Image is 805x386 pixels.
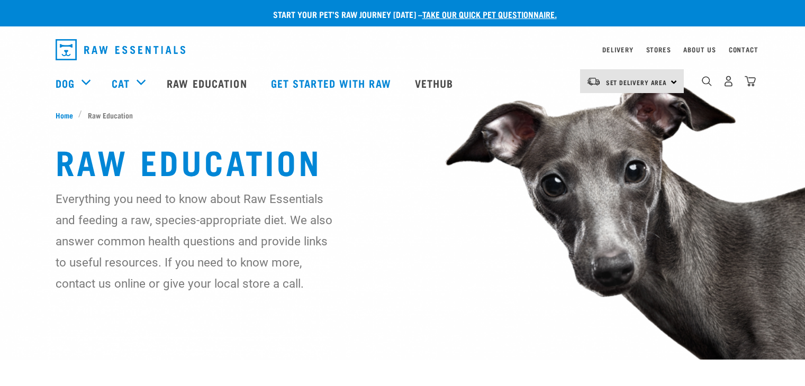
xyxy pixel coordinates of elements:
[723,76,734,87] img: user.png
[56,75,75,91] a: Dog
[56,109,79,121] a: Home
[56,39,185,60] img: Raw Essentials Logo
[646,48,671,51] a: Stores
[260,62,404,104] a: Get started with Raw
[422,12,557,16] a: take our quick pet questionnaire.
[683,48,716,51] a: About Us
[602,48,633,51] a: Delivery
[56,109,73,121] span: Home
[56,142,750,180] h1: Raw Education
[47,35,758,65] nav: dropdown navigation
[745,76,756,87] img: home-icon@2x.png
[156,62,260,104] a: Raw Education
[702,76,712,86] img: home-icon-1@2x.png
[56,188,333,294] p: Everything you need to know about Raw Essentials and feeding a raw, species-appropriate diet. We ...
[404,62,467,104] a: Vethub
[606,80,667,84] span: Set Delivery Area
[112,75,130,91] a: Cat
[56,109,750,121] nav: breadcrumbs
[729,48,758,51] a: Contact
[586,77,601,86] img: van-moving.png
